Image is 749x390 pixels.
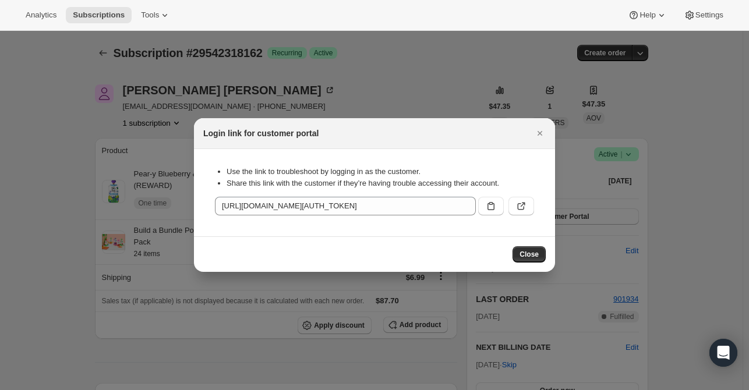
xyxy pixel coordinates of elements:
[520,250,539,259] span: Close
[640,10,655,20] span: Help
[227,166,534,178] li: Use the link to troubleshoot by logging in as the customer.
[677,7,730,23] button: Settings
[19,7,63,23] button: Analytics
[134,7,178,23] button: Tools
[621,7,674,23] button: Help
[73,10,125,20] span: Subscriptions
[66,7,132,23] button: Subscriptions
[513,246,546,263] button: Close
[695,10,723,20] span: Settings
[227,178,534,189] li: Share this link with the customer if they’re having trouble accessing their account.
[203,127,319,139] h2: Login link for customer portal
[141,10,159,20] span: Tools
[532,125,548,141] button: Close
[26,10,56,20] span: Analytics
[709,339,737,367] div: Open Intercom Messenger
